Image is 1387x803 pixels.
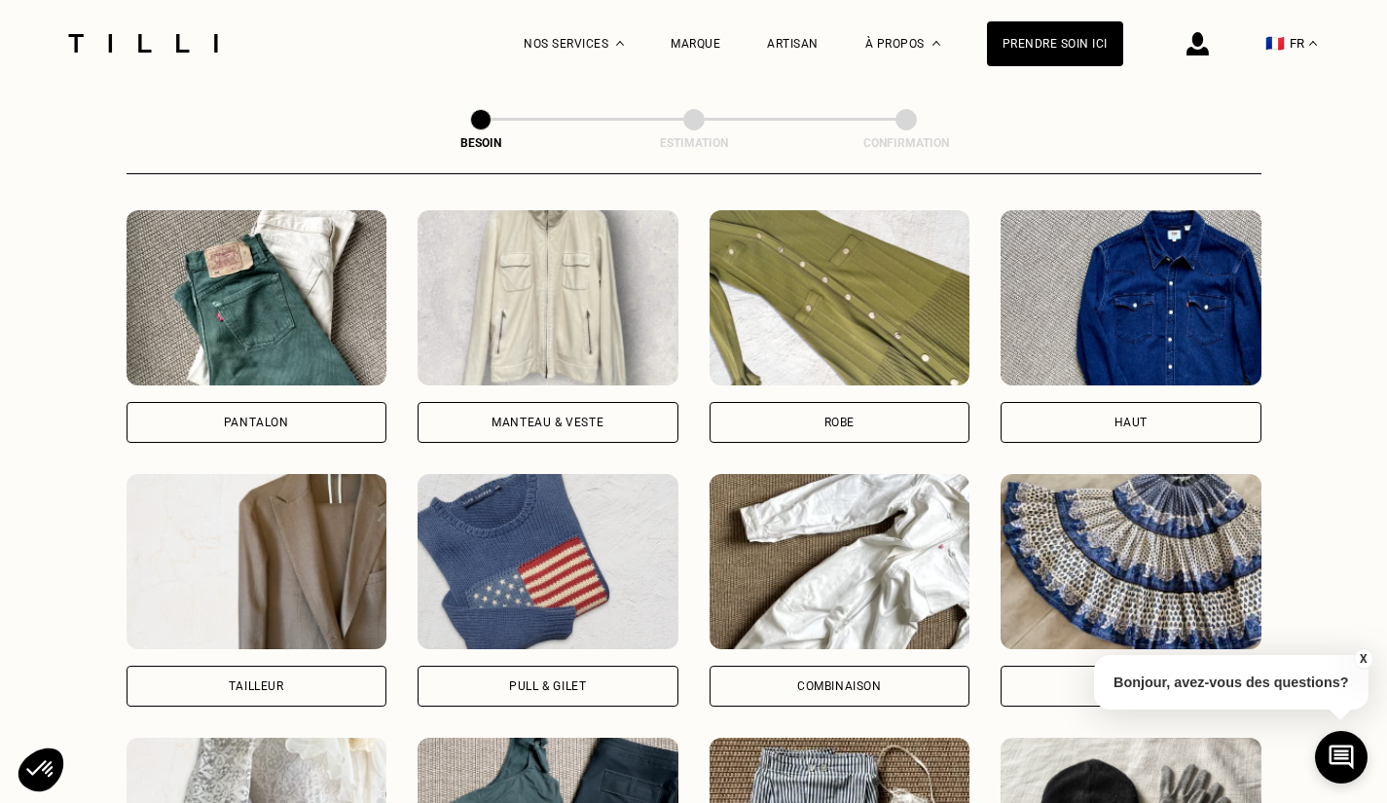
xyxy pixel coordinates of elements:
[1353,648,1372,670] button: X
[987,21,1123,66] a: Prendre soin ici
[383,136,578,150] div: Besoin
[418,474,678,649] img: Tilli retouche votre Pull & gilet
[127,474,387,649] img: Tilli retouche votre Tailleur
[710,474,970,649] img: Tilli retouche votre Combinaison
[418,210,678,385] img: Tilli retouche votre Manteau & Veste
[1001,474,1261,649] img: Tilli retouche votre Jupe
[797,680,882,692] div: Combinaison
[1186,32,1209,55] img: icône connexion
[932,41,940,46] img: Menu déroulant à propos
[224,417,289,428] div: Pantalon
[616,41,624,46] img: Menu déroulant
[597,136,791,150] div: Estimation
[671,37,720,51] a: Marque
[61,34,225,53] img: Logo du service de couturière Tilli
[509,680,586,692] div: Pull & gilet
[1309,41,1317,46] img: menu déroulant
[1001,210,1261,385] img: Tilli retouche votre Haut
[824,417,855,428] div: Robe
[127,210,387,385] img: Tilli retouche votre Pantalon
[492,417,603,428] div: Manteau & Veste
[1265,34,1285,53] span: 🇫🇷
[1114,417,1148,428] div: Haut
[767,37,819,51] a: Artisan
[1094,655,1369,710] p: Bonjour, avez-vous des questions?
[229,680,284,692] div: Tailleur
[710,210,970,385] img: Tilli retouche votre Robe
[809,136,1004,150] div: Confirmation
